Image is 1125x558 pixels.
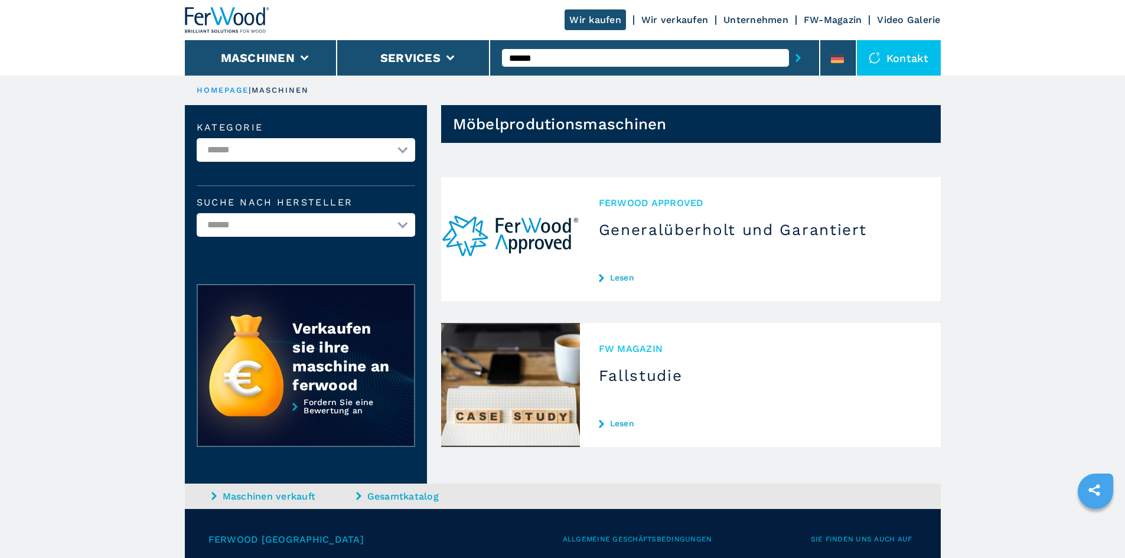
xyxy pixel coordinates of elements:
img: Kontakt [869,52,881,64]
label: Suche nach Hersteller [197,198,415,207]
img: Generalüberholt und Garantiert [441,177,580,301]
a: Gesamtkatalog [356,490,498,503]
span: | [249,86,251,94]
h1: Möbelprodutionsmaschinen [453,115,667,133]
div: Verkaufen sie ihre maschine an ferwood [292,319,390,394]
p: maschinen [252,85,309,96]
a: HOMEPAGE [197,86,249,94]
span: Sie finden uns auch auf [811,533,917,546]
button: submit-button [789,44,807,71]
img: Ferwood [185,7,270,33]
a: Wir verkaufen [641,14,708,25]
img: Fallstudie [441,323,580,447]
a: Lesen [599,273,922,282]
span: Ferwood [GEOGRAPHIC_DATA] [208,533,563,546]
a: Wir kaufen [565,9,626,30]
iframe: Chat [1075,505,1116,549]
a: Lesen [599,419,922,428]
button: Maschinen [221,51,295,65]
label: Kategorie [197,123,415,132]
span: Ferwood Approved [599,196,922,210]
span: FW MAGAZIN [599,342,922,355]
h3: Fallstudie [599,366,922,385]
a: sharethis [1080,475,1109,505]
h3: Generalüberholt und Garantiert [599,220,922,239]
a: Maschinen verkauft [211,490,353,503]
span: Allgemeine Geschäftsbedingungen [563,533,811,546]
div: Kontakt [857,40,941,76]
a: FW-Magazin [804,14,862,25]
a: Fordern Sie eine Bewertung an [197,398,415,448]
a: Video Galerie [877,14,940,25]
a: Unternehmen [723,14,788,25]
button: Services [380,51,441,65]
